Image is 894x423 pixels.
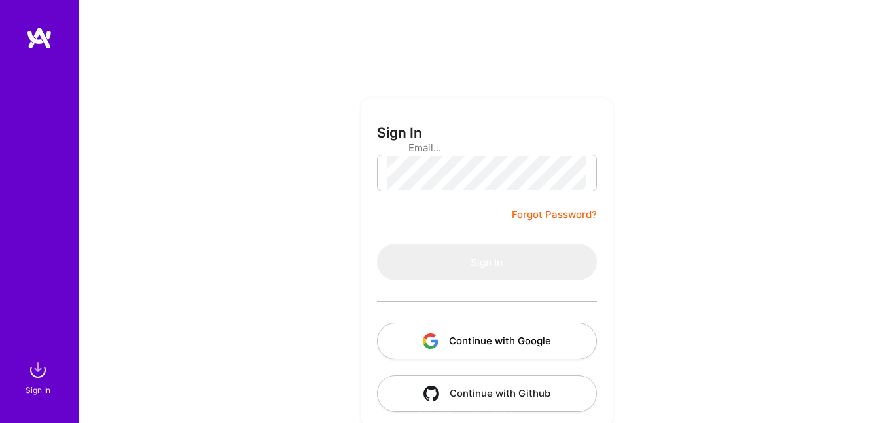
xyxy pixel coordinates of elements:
[423,333,438,349] img: icon
[377,124,422,141] h3: Sign In
[25,357,51,383] img: sign in
[27,357,51,397] a: sign inSign In
[26,383,50,397] div: Sign In
[423,386,439,401] img: icon
[377,375,597,412] button: Continue with Github
[26,26,52,50] img: logo
[377,244,597,280] button: Sign In
[512,207,597,223] a: Forgot Password?
[377,323,597,359] button: Continue with Google
[408,131,565,164] input: Email...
